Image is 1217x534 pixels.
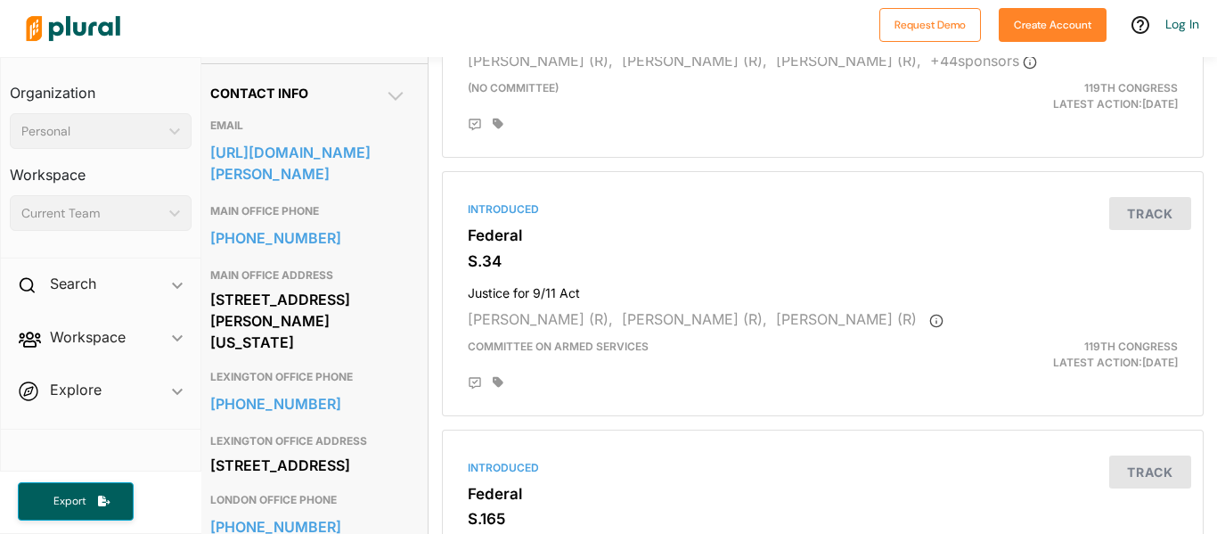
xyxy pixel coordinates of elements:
[468,376,482,390] div: Add Position Statement
[776,310,917,328] span: [PERSON_NAME] (R)
[1084,340,1178,353] span: 119th Congress
[468,118,482,132] div: Add Position Statement
[1165,16,1199,32] a: Log In
[210,286,406,356] div: [STREET_ADDRESS][PERSON_NAME][US_STATE]
[776,52,921,70] span: [PERSON_NAME] (R),
[210,265,406,286] h3: MAIN OFFICE ADDRESS
[493,376,503,389] div: Add tags
[468,201,1178,218] div: Introduced
[999,14,1107,33] a: Create Account
[21,204,162,223] div: Current Team
[210,139,406,187] a: [URL][DOMAIN_NAME][PERSON_NAME]
[468,460,1178,476] div: Introduced
[210,366,406,388] h3: LEXINGTON OFFICE PHONE
[10,149,192,188] h3: Workspace
[210,390,406,417] a: [PHONE_NUMBER]
[622,310,767,328] span: [PERSON_NAME] (R),
[468,226,1178,244] h3: Federal
[945,80,1191,112] div: Latest Action: [DATE]
[999,8,1107,42] button: Create Account
[468,277,1178,301] h4: Justice for 9/11 Act
[622,52,767,70] span: [PERSON_NAME] (R),
[468,340,649,353] span: Committee on Armed Services
[41,494,98,509] span: Export
[879,8,981,42] button: Request Demo
[210,115,406,136] h3: EMAIL
[10,67,192,106] h3: Organization
[210,452,406,479] div: [STREET_ADDRESS]
[50,274,96,293] h2: Search
[21,122,162,141] div: Personal
[210,86,308,101] span: Contact Info
[210,225,406,251] a: [PHONE_NUMBER]
[468,485,1178,503] h3: Federal
[210,201,406,222] h3: MAIN OFFICE PHONE
[1109,456,1191,489] button: Track
[210,431,406,452] h3: LEXINGTON OFFICE ADDRESS
[210,489,406,511] h3: LONDON OFFICE PHONE
[879,14,981,33] a: Request Demo
[945,339,1191,371] div: Latest Action: [DATE]
[493,118,503,130] div: Add tags
[1109,197,1191,230] button: Track
[468,52,613,70] span: [PERSON_NAME] (R),
[468,510,1178,528] h3: S.165
[468,310,613,328] span: [PERSON_NAME] (R),
[18,482,134,521] button: Export
[1084,81,1178,94] span: 119th Congress
[454,80,945,112] div: (no committee)
[468,252,1178,270] h3: S.34
[930,52,1037,70] span: + 44 sponsor s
